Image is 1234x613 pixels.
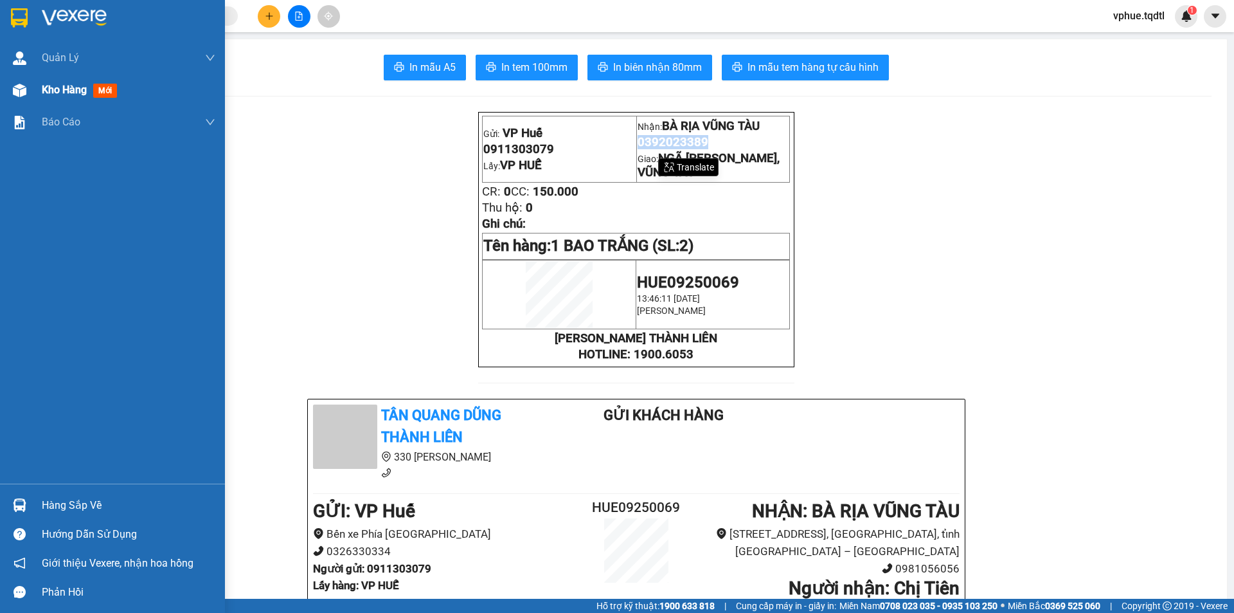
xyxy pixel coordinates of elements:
[381,407,501,446] b: Tân Quang Dũng Thành Liên
[294,12,303,21] span: file-add
[504,185,511,199] span: 0
[313,500,415,522] b: GỬI : VP Huế
[880,601,997,611] strong: 0708 023 035 - 0935 103 250
[317,5,340,28] button: aim
[94,7,188,35] p: Nhận:
[839,599,997,613] span: Miền Nam
[1045,601,1100,611] strong: 0369 525 060
[1163,601,1172,610] span: copyright
[732,62,742,74] span: printer
[313,545,324,556] span: phone
[555,331,717,345] strong: [PERSON_NAME] THÀNH LIÊN
[205,117,215,127] span: down
[679,237,693,255] span: 2)
[13,84,26,97] img: warehouse-icon
[598,62,608,74] span: printer
[503,126,542,140] span: VP Huế
[533,185,578,199] span: 150.000
[94,37,165,51] span: 0392023389
[722,55,889,80] button: printerIn mẫu tem hàng tự cấu hình
[582,497,690,518] h2: HUE09250069
[752,500,960,522] b: NHẬN : BÀ RỊA VŨNG TÀU
[13,557,26,569] span: notification
[42,50,79,66] span: Quản Lý
[42,496,215,515] div: Hàng sắp về
[94,7,159,35] span: BÀ RỊA VŨNG TÀU
[42,555,193,571] span: Giới thiệu Vexere, nhận hoa hồng
[288,5,310,28] button: file-add
[638,119,789,133] p: Nhận:
[313,579,399,592] b: Lấy hàng : VP HUẾ
[638,135,708,149] span: 0392023389
[551,237,693,255] span: 1 BAO TRẮNG (SL:
[578,347,693,361] strong: HOTLINE: 1900.6053
[500,158,542,172] span: VP HUẾ
[486,62,496,74] span: printer
[13,51,26,65] img: warehouse-icon
[93,84,117,98] span: mới
[313,526,582,543] li: Bến xe Phía [GEOGRAPHIC_DATA]
[381,452,391,462] span: environment
[882,563,893,574] span: phone
[42,84,87,96] span: Kho hàng
[662,119,760,133] span: BÀ RỊA VŨNG TÀU
[637,306,706,316] span: [PERSON_NAME]
[596,599,715,613] span: Hỗ trợ kỹ thuật:
[384,55,466,80] button: printerIn mẫu A5
[265,12,274,21] span: plus
[476,55,578,80] button: printerIn tem 100mm
[613,59,702,75] span: In biên nhận 80mm
[511,185,530,199] span: CC:
[637,273,739,291] span: HUE09250069
[381,468,391,478] span: phone
[1103,8,1175,24] span: vphue.tqdtl
[483,142,554,156] span: 0911303079
[1181,10,1192,22] img: icon-new-feature
[42,114,80,130] span: Báo cáo
[637,293,700,304] span: 13:46:11 [DATE]
[313,528,324,539] span: environment
[394,62,404,74] span: printer
[587,55,712,80] button: printerIn biên nhận 80mm
[736,599,836,613] span: Cung cấp máy in - giấy in:
[94,55,188,95] span: Giao:
[716,528,727,539] span: environment
[5,28,92,42] p: Gửi:
[313,449,552,465] li: 330 [PERSON_NAME]
[1190,6,1194,15] span: 1
[205,53,215,63] span: down
[483,126,635,140] p: Gửi:
[11,8,28,28] img: logo-vxr
[604,407,724,423] b: Gửi khách hàng
[24,60,66,75] span: VP HUẾ
[1110,599,1112,613] span: |
[13,528,26,540] span: question-circle
[724,599,726,613] span: |
[42,525,215,544] div: Hướng dẫn sử dụng
[659,601,715,611] strong: 1900 633 818
[313,562,431,575] b: Người gửi : 0911303079
[483,237,693,255] span: Tên hàng:
[1008,599,1100,613] span: Miền Bắc
[690,526,960,560] li: [STREET_ADDRESS], [GEOGRAPHIC_DATA], tỉnh [GEOGRAPHIC_DATA] – [GEOGRAPHIC_DATA]
[482,217,526,231] span: Ghi chú:
[482,185,501,199] span: CR:
[13,499,26,512] img: warehouse-icon
[324,12,333,21] span: aim
[1210,10,1221,22] span: caret-down
[13,116,26,129] img: solution-icon
[690,560,960,578] li: 0981056056
[313,543,582,560] li: 0326330334
[638,151,780,179] span: NGÃ [PERSON_NAME], VŨNG TÀU
[5,44,76,59] span: 0911303079
[27,28,67,42] span: VP Huế
[1001,603,1005,608] span: ⚪️
[747,59,879,75] span: In mẫu tem hàng tự cấu hình
[526,201,533,215] span: 0
[482,201,523,215] span: Thu hộ:
[1204,5,1226,28] button: caret-down
[501,59,568,75] span: In tem 100mm
[638,154,780,178] span: Giao:
[409,59,456,75] span: In mẫu A5
[483,161,542,171] span: Lấy:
